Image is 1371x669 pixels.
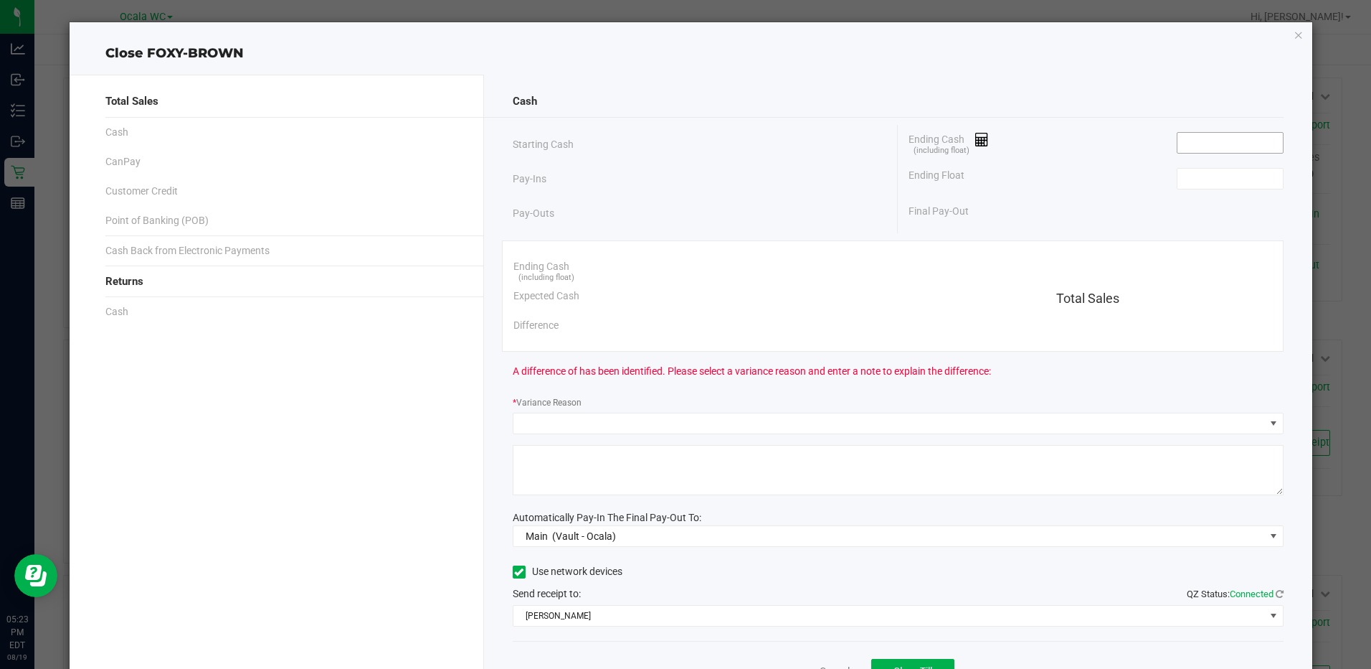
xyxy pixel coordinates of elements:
span: (Vault - Ocala) [552,530,616,542]
span: Ending Float [909,168,964,190]
span: Automatically Pay-In The Final Pay-Out To: [513,512,701,523]
span: Main [526,530,548,542]
span: [PERSON_NAME] [513,606,1265,626]
span: Pay-Outs [513,206,554,221]
span: Customer Credit [105,184,178,199]
span: Pay-Ins [513,172,546,187]
span: Expected Cash [513,289,579,304]
span: Difference [513,318,559,333]
span: Ending Cash [513,259,569,274]
span: Ending Cash [909,132,989,154]
label: Use network devices [513,564,622,579]
span: Cash [105,125,128,140]
span: Total Sales [105,93,158,110]
div: Returns [105,266,454,297]
label: Variance Reason [513,396,582,409]
span: Cash Back from Electronic Payments [105,243,270,258]
iframe: Resource center [14,554,57,597]
span: Final Pay-Out [909,204,969,219]
span: Cash [105,304,128,319]
span: A difference of has been identified. Please select a variance reason and enter a note to explain ... [513,364,991,379]
span: QZ Status: [1187,589,1284,599]
span: Point of Banking (POB) [105,213,209,228]
span: CanPay [105,154,141,169]
span: Starting Cash [513,137,574,152]
span: Send receipt to: [513,588,581,599]
span: (including float) [914,145,969,157]
div: Close FOXY-BROWN [70,44,1311,63]
span: Connected [1230,589,1273,599]
span: (including float) [518,272,574,284]
span: Cash [513,93,537,110]
span: Total Sales [1056,291,1119,306]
